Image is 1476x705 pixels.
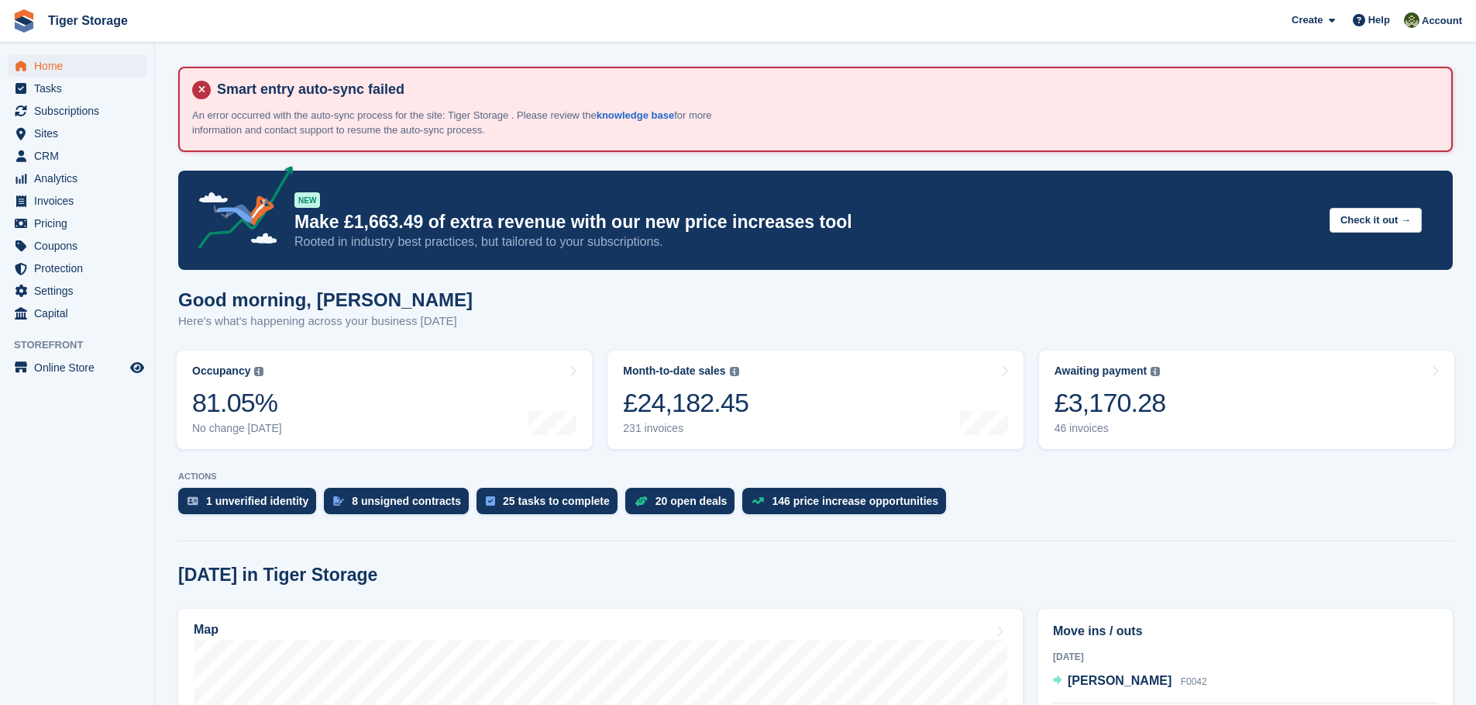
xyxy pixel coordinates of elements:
span: CRM [34,145,127,167]
a: menu [8,100,146,122]
div: NEW [294,192,320,208]
button: Check it out → [1330,208,1422,233]
div: 146 price increase opportunities [772,495,938,507]
h2: Move ins / outs [1053,622,1438,641]
h1: Good morning, [PERSON_NAME] [178,289,473,310]
a: Month-to-date sales £24,182.45 231 invoices [607,351,1023,449]
span: Analytics [34,168,127,189]
a: 25 tasks to complete [477,488,625,522]
h2: [DATE] in Tiger Storage [178,565,377,586]
img: icon-info-grey-7440780725fd019a000dd9b08b2336e03edf1995a4989e88bcd33f0948082b44.svg [254,367,263,376]
p: Rooted in industry best practices, but tailored to your subscriptions. [294,233,1317,251]
span: Subscriptions [34,100,127,122]
div: 231 invoices [623,422,748,435]
a: menu [8,78,146,99]
img: verify_identity-adf6edd0f0f0b5bbfe63781bf79b02c33cf7c696d77639b501bdc392416b5a36.svg [188,496,198,506]
a: Awaiting payment £3,170.28 46 invoices [1039,351,1454,449]
span: Home [34,55,127,77]
h4: Smart entry auto-sync failed [211,81,1439,98]
a: Occupancy 81.05% No change [DATE] [177,351,592,449]
img: deal-1b604bf984904fb50ccaf53a9ad4b4a5d6e5aea283cecdc64d6e3604feb123c2.svg [635,496,648,506]
div: 1 unverified identity [206,495,308,507]
a: menu [8,235,146,257]
a: Tiger Storage [42,8,134,33]
p: Here's what's happening across your business [DATE] [178,313,473,330]
span: Tasks [34,78,127,99]
span: Online Store [34,357,127,378]
a: menu [8,280,146,302]
span: Invoices [34,190,127,212]
a: menu [8,213,146,234]
img: icon-info-grey-7440780725fd019a000dd9b08b2336e03edf1995a4989e88bcd33f0948082b44.svg [730,367,739,376]
a: menu [8,55,146,77]
img: icon-info-grey-7440780725fd019a000dd9b08b2336e03edf1995a4989e88bcd33f0948082b44.svg [1151,367,1160,376]
div: 8 unsigned contracts [352,495,461,507]
div: No change [DATE] [192,422,282,435]
img: Matthew Ellwood [1404,12,1419,28]
span: Settings [34,280,127,302]
a: Preview store [128,358,146,377]
span: Coupons [34,235,127,257]
p: Make £1,663.49 of extra revenue with our new price increases tool [294,211,1317,233]
span: Account [1422,13,1462,29]
div: £3,170.28 [1055,387,1166,419]
p: An error occurred with the auto-sync process for the site: Tiger Storage . Please review the for ... [192,108,735,138]
a: knowledge base [597,109,674,121]
div: 20 open deals [655,495,728,507]
div: 46 invoices [1055,422,1166,435]
span: Storefront [14,337,154,353]
a: menu [8,257,146,279]
span: Sites [34,123,127,144]
span: [PERSON_NAME] [1068,674,1172,687]
a: 146 price increase opportunities [742,488,954,522]
span: Protection [34,257,127,279]
span: Create [1292,12,1323,28]
img: contract_signature_icon-13c848040528278c33f63329250d36e43548de30e8caae1d1a13099fd9432cc5.svg [333,496,344,506]
span: Help [1368,12,1390,28]
div: £24,182.45 [623,387,748,419]
img: task-75834270c22a3079a89374b754ae025e5fb1db73e45f91037f5363f120a921f8.svg [486,496,495,506]
a: menu [8,168,146,189]
a: 8 unsigned contracts [324,488,477,522]
div: 81.05% [192,387,282,419]
a: 20 open deals [625,488,743,522]
span: Capital [34,302,127,324]
div: 25 tasks to complete [503,495,610,507]
a: menu [8,145,146,167]
img: price-adjustments-announcement-icon-8257ccfd72463d97f412b2fc003d46551f7dbcb40ab6d574587a9cd5c0d94... [185,166,294,254]
img: stora-icon-8386f47178a22dfd0bd8f6a31ec36ba5ce8667c1dd55bd0f319d3a0aa187defe.svg [12,9,36,33]
div: [DATE] [1053,650,1438,664]
span: Pricing [34,213,127,234]
div: Occupancy [192,365,250,378]
p: ACTIONS [178,472,1453,482]
a: menu [8,302,146,324]
a: [PERSON_NAME] F0042 [1053,672,1207,692]
a: 1 unverified identity [178,488,324,522]
div: Awaiting payment [1055,365,1147,378]
a: menu [8,190,146,212]
a: menu [8,357,146,378]
img: price_increase_opportunities-93ffe204e8149a01c8c9dc8f82e8f89637d9d84a8eef4429ea346261dce0b2c0.svg [752,497,764,504]
h2: Map [194,623,218,637]
a: menu [8,123,146,144]
div: Month-to-date sales [623,365,725,378]
span: F0042 [1181,676,1207,687]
